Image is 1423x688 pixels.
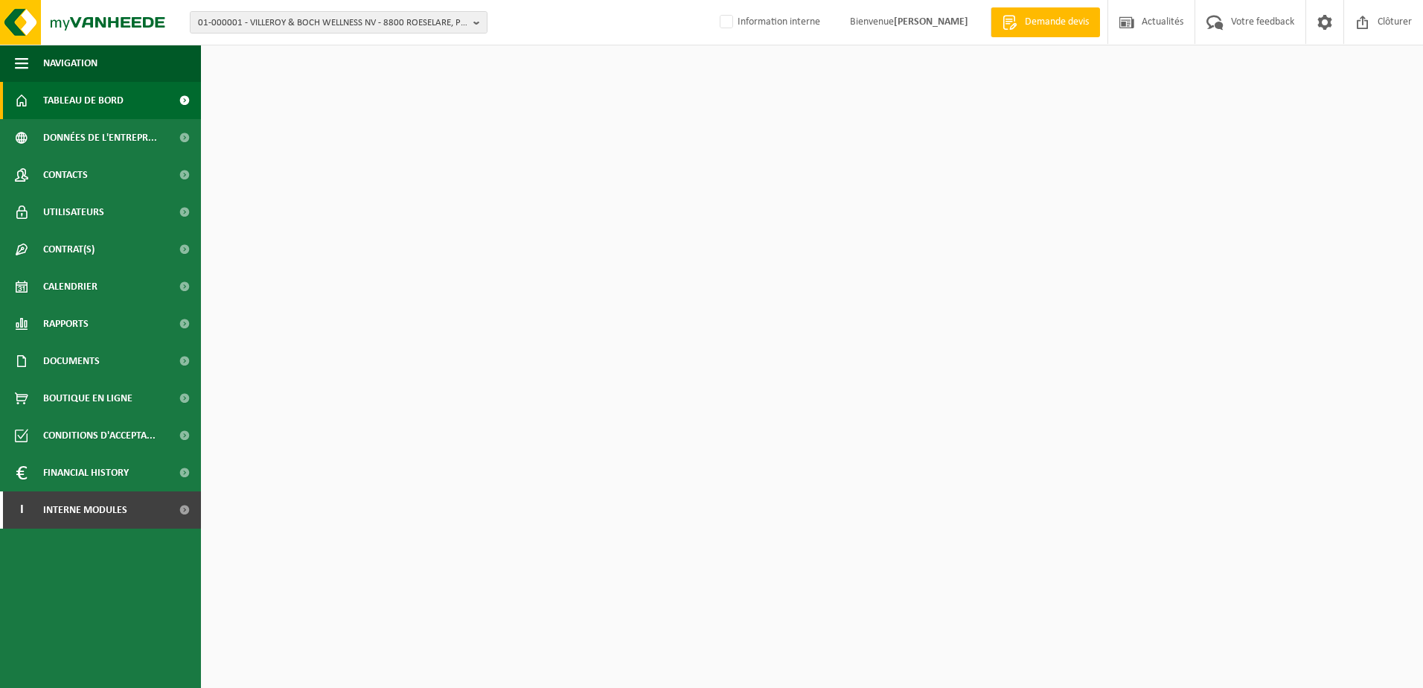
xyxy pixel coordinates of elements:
[1021,15,1093,30] span: Demande devis
[43,491,127,529] span: Interne modules
[894,16,968,28] strong: [PERSON_NAME]
[43,82,124,119] span: Tableau de bord
[43,45,97,82] span: Navigation
[43,268,97,305] span: Calendrier
[198,12,467,34] span: 01-000001 - VILLEROY & BOCH WELLNESS NV - 8800 ROESELARE, POPULIERSTRAAT 1
[717,11,820,34] label: Information interne
[15,491,28,529] span: I
[43,380,132,417] span: Boutique en ligne
[43,231,95,268] span: Contrat(s)
[43,417,156,454] span: Conditions d'accepta...
[43,194,104,231] span: Utilisateurs
[991,7,1100,37] a: Demande devis
[43,454,129,491] span: Financial History
[43,305,89,343] span: Rapports
[43,119,157,156] span: Données de l'entrepr...
[43,343,100,380] span: Documents
[190,11,487,34] button: 01-000001 - VILLEROY & BOCH WELLNESS NV - 8800 ROESELARE, POPULIERSTRAAT 1
[43,156,88,194] span: Contacts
